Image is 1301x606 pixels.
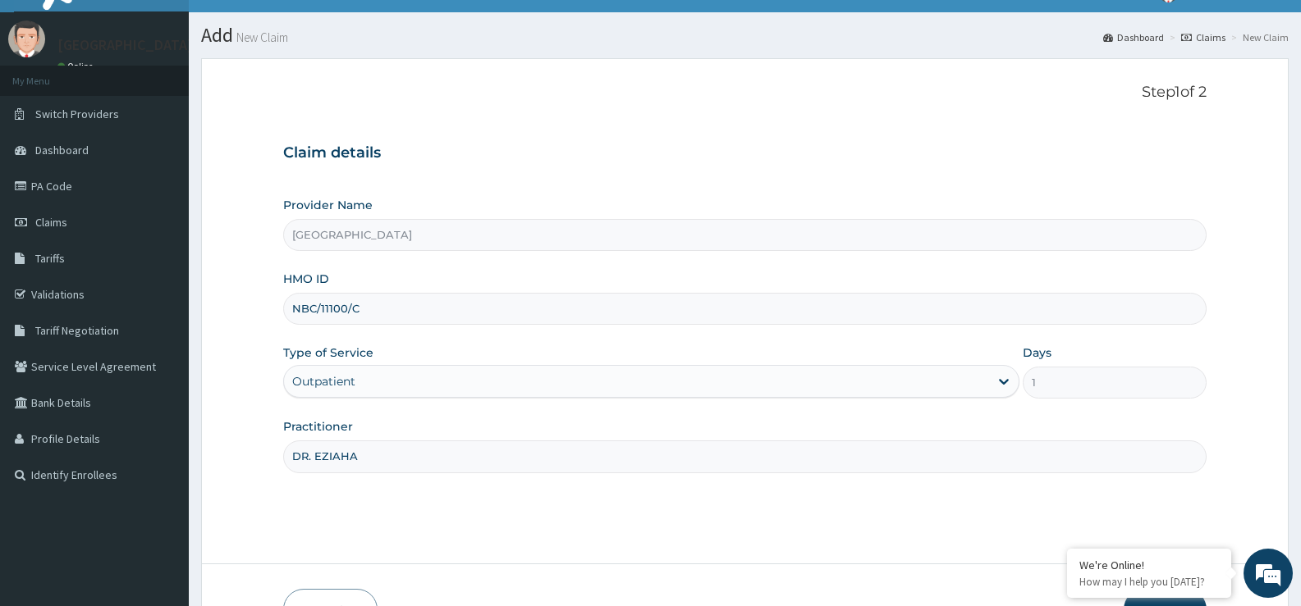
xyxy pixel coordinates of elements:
[269,8,309,48] div: Minimize live chat window
[57,38,193,52] p: [GEOGRAPHIC_DATA]
[35,215,67,230] span: Claims
[283,440,1207,472] input: Enter Name
[85,92,276,113] div: Chat with us now
[1227,30,1289,44] li: New Claim
[1103,30,1164,44] a: Dashboard
[8,419,313,476] textarea: Type your message and hit 'Enter'
[57,61,97,72] a: Online
[233,31,288,43] small: New Claim
[201,25,1289,46] h1: Add
[283,197,373,213] label: Provider Name
[35,143,89,157] span: Dashboard
[95,192,227,358] span: We're online!
[283,271,329,287] label: HMO ID
[1023,344,1051,361] label: Days
[283,344,373,361] label: Type of Service
[35,251,65,266] span: Tariffs
[283,144,1207,162] h3: Claim details
[1079,575,1219,589] p: How may I help you today?
[292,373,355,390] div: Outpatient
[35,323,119,338] span: Tariff Negotiation
[1079,558,1219,572] div: We're Online!
[35,107,119,121] span: Switch Providers
[30,82,66,123] img: d_794563401_company_1708531726252_794563401
[283,84,1207,102] p: Step 1 of 2
[283,293,1207,325] input: Enter HMO ID
[8,21,45,57] img: User Image
[1181,30,1225,44] a: Claims
[283,418,353,435] label: Practitioner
